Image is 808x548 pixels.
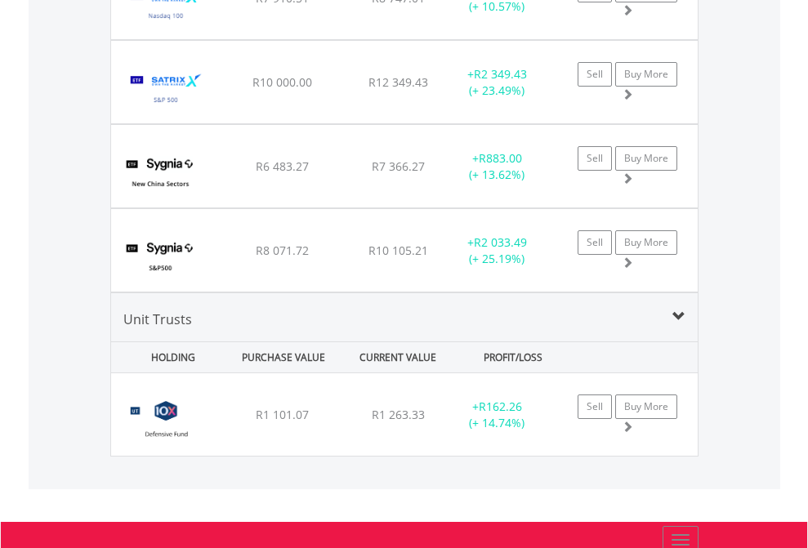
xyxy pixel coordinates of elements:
span: Unit Trusts [123,310,192,328]
a: Sell [578,394,612,419]
img: TFSA.SYGCN.png [119,145,202,203]
a: Buy More [615,230,677,255]
div: + (+ 13.62%) [446,150,548,183]
div: PURCHASE VALUE [228,342,339,372]
span: R12 349.43 [368,74,428,90]
div: + (+ 14.74%) [446,399,548,431]
span: R8 071.72 [256,243,309,258]
div: + (+ 25.19%) [446,234,548,267]
span: R883.00 [479,150,522,166]
span: R2 349.43 [474,66,527,82]
span: R1 101.07 [256,407,309,422]
a: Buy More [615,394,677,419]
div: PROFIT/LOSS [458,342,569,372]
a: Sell [578,146,612,171]
span: R7 366.27 [372,158,425,174]
img: UT.ZA.10XLA.png [119,394,213,452]
div: HOLDING [113,342,224,372]
span: R10 105.21 [368,243,428,258]
img: TFSA.SYG500.png [119,229,202,287]
span: R10 000.00 [252,74,312,90]
span: R162.26 [479,399,522,414]
span: R2 033.49 [474,234,527,250]
span: R1 263.33 [372,407,425,422]
div: CURRENT VALUE [342,342,453,372]
span: R6 483.27 [256,158,309,174]
a: Sell [578,230,612,255]
a: Buy More [615,146,677,171]
a: Sell [578,62,612,87]
img: TFSA.STX500.png [119,61,213,119]
a: Buy More [615,62,677,87]
div: + (+ 23.49%) [446,66,548,99]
